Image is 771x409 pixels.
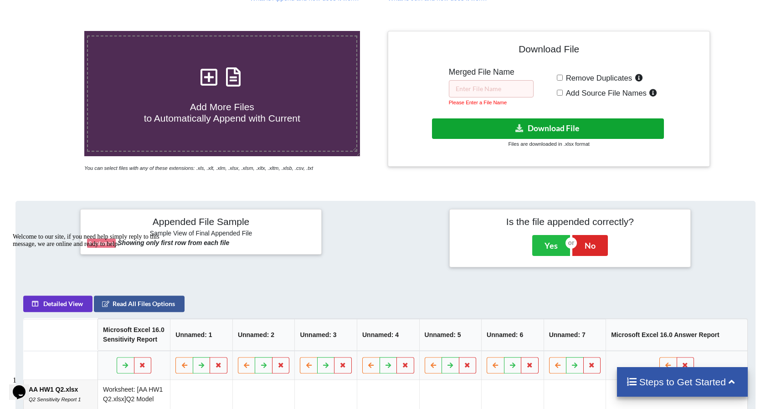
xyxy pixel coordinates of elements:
[419,319,482,351] th: Unnamed: 5
[9,230,173,368] iframe: chat widget
[87,230,315,239] h6: Sample View of Final Appended File
[456,216,684,227] h4: Is the file appended correctly?
[626,376,739,388] h4: Steps to Get Started
[449,80,534,97] input: Enter File Name
[4,4,150,18] span: Welcome to our site, if you need help simply reply to this message, we are online and ready to help.
[572,235,608,256] button: No
[170,319,232,351] th: Unnamed: 1
[532,235,570,256] button: Yes
[144,102,300,123] span: Add More Files to Automatically Append with Current
[432,118,663,139] button: Download File
[563,74,632,82] span: Remove Duplicates
[29,397,81,403] i: Q2 Sensitivity Report 1
[84,165,313,171] i: You can select files with any of these extensions: .xls, .xlt, .xlm, .xlsx, .xlsm, .xltx, .xltm, ...
[449,67,534,77] h5: Merged File Name
[509,141,590,147] small: Files are downloaded in .xlsx format
[118,239,229,246] b: Showing only first row from each file
[481,319,544,351] th: Unnamed: 6
[395,38,704,64] h4: Download File
[9,373,38,400] iframe: chat widget
[294,319,357,351] th: Unnamed: 3
[87,216,315,229] h4: Appended File Sample
[357,319,419,351] th: Unnamed: 4
[606,319,747,351] th: Microsoft Excel 16.0 Answer Report
[544,319,606,351] th: Unnamed: 7
[449,100,507,105] small: Please Enter a File Name
[563,89,647,97] span: Add Source File Names
[4,4,168,18] div: Welcome to our site, if you need help simply reply to this message, we are online and ready to help.
[232,319,295,351] th: Unnamed: 2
